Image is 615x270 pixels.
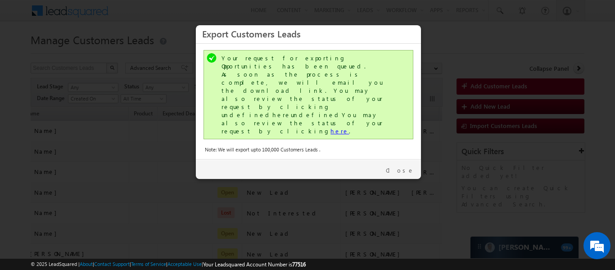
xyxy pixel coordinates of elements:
div: Minimize live chat window [148,5,169,26]
img: d_60004797649_company_0_60004797649 [15,47,38,59]
a: Contact Support [94,261,130,267]
textarea: Type your message and hit 'Enter' [12,83,164,201]
a: Terms of Service [131,261,166,267]
h3: Export Customers Leads [202,26,415,41]
div: Note: We will export upto 100,000 Customers Leads . [205,146,412,154]
a: About [80,261,93,267]
a: Close [386,166,414,174]
span: Your Leadsquared Account Number is [203,261,306,268]
a: Acceptable Use [167,261,202,267]
a: here [330,127,349,135]
div: Your request for exporting Opportunities has been queued. As soon as the process is complete, we ... [222,54,397,135]
span: © 2025 LeadSquared | | | | | [31,260,306,269]
span: 77516 [292,261,306,268]
div: Chat with us now [47,47,151,59]
em: Start Chat [122,208,163,220]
